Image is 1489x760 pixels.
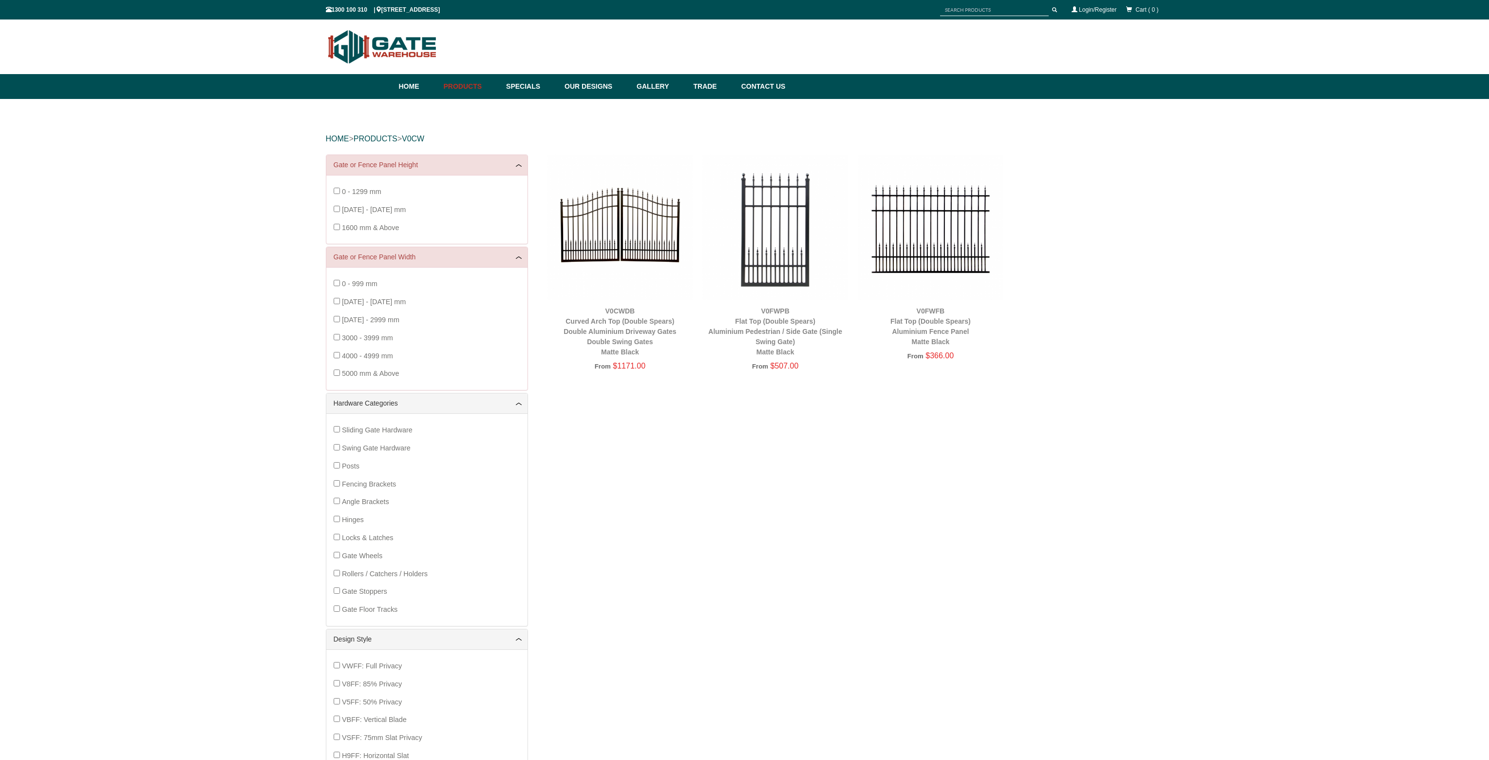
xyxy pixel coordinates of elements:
span: From [907,352,924,360]
a: Our Designs [560,74,632,99]
a: Design Style [334,634,520,644]
span: Hinges [342,516,364,524]
span: [DATE] - [DATE] mm [342,298,406,306]
span: 4000 - 4999 mm [342,352,393,360]
span: 5000 mm & Above [342,370,399,377]
a: Home [399,74,439,99]
a: V0CWDBCurved Arch Top (Double Spears)Double Aluminium Driveway GatesDouble Swing GatesMatte Black [564,307,676,356]
a: Gate or Fence Panel Height [334,160,520,170]
span: Cart ( 0 ) [1135,6,1158,13]
span: Swing Gate Hardware [342,444,411,452]
a: Specials [501,74,560,99]
a: Gate or Fence Panel Width [334,252,520,262]
a: HOME [326,135,349,143]
span: Angle Brackets [342,498,389,506]
img: V0FWFB - Flat Top (Double Spears) - Aluminium Fence Panel - Matte Black - Gate Warehouse [858,155,1003,300]
span: H9FF: Horizontal Slat [342,752,409,760]
span: VWFF: Full Privacy [342,662,402,670]
span: 1300 100 310 | [STREET_ADDRESS] [326,6,440,13]
span: [DATE] - [DATE] mm [342,206,406,214]
span: $507.00 [771,362,799,370]
span: Rollers / Catchers / Holders [342,570,428,578]
a: v0cw [402,135,424,143]
span: Gate Wheels [342,552,382,560]
a: Products [439,74,502,99]
span: From [595,363,611,370]
span: [DATE] - 2999 mm [342,316,399,324]
a: Login/Register [1079,6,1116,13]
a: V0FWPBFlat Top (Double Spears)Aluminium Pedestrian / Side Gate (Single Swing Gate)Matte Black [708,307,842,356]
div: > > [326,123,1164,155]
span: Fencing Brackets [342,480,396,488]
span: Locks & Latches [342,534,394,542]
span: VSFF: 75mm Slat Privacy [342,734,422,741]
img: V0FWPB - Flat Top (Double Spears) - Aluminium Pedestrian / Side Gate (Single Swing Gate) - Matte ... [702,155,848,300]
a: Contact Us [736,74,786,99]
span: 0 - 1299 mm [342,188,381,195]
a: Gallery [632,74,688,99]
img: V0CWDB - Curved Arch Top (Double Spears) - Double Aluminium Driveway Gates - Double Swing Gates -... [547,155,693,300]
span: V5FF: 50% Privacy [342,698,402,706]
span: 3000 - 3999 mm [342,334,393,342]
img: Gate Warehouse [326,24,439,69]
span: $366.00 [925,351,954,360]
a: PRODUCTS [354,135,397,143]
a: Trade [688,74,736,99]
a: V0FWFBFlat Top (Double Spears)Aluminium Fence PanelMatte Black [890,307,971,346]
span: Posts [342,462,359,470]
span: From [752,363,768,370]
span: 1600 mm & Above [342,224,399,232]
span: Sliding Gate Hardware [342,426,413,434]
a: Hardware Categories [334,398,520,409]
span: V8FF: 85% Privacy [342,680,402,688]
input: SEARCH PRODUCTS [940,4,1049,16]
span: VBFF: Vertical Blade [342,716,407,723]
span: Gate Floor Tracks [342,605,397,613]
span: 0 - 999 mm [342,280,377,288]
span: $1171.00 [613,362,645,370]
span: Gate Stoppers [342,587,387,595]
